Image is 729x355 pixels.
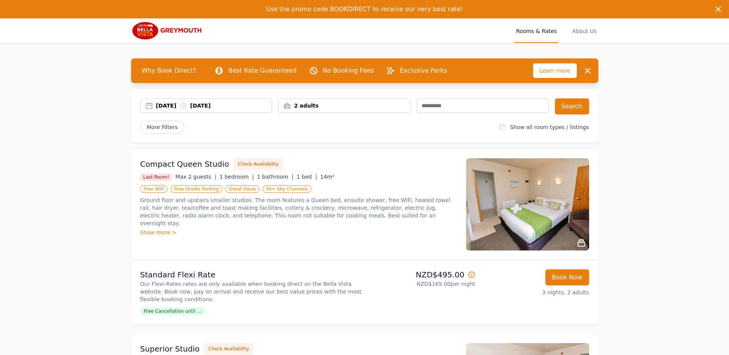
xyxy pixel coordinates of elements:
span: Why Book Direct? [136,63,203,78]
div: Show more > [140,229,457,236]
label: Show all room types / listings [510,124,589,130]
span: 14m² [320,174,334,180]
span: Great Value [225,185,259,193]
button: Check Availability [234,158,283,170]
button: Check Availability [204,343,253,355]
p: NZD$495.00 [368,269,475,280]
span: Free WiFi [140,185,168,193]
span: 1 bedroom | [219,174,254,180]
span: Free Onsite Parking [171,185,222,193]
span: Use the promo code BOOKDIRECT to receive our very best rate! [266,5,463,13]
img: Bella Vista Greymouth [131,22,205,40]
span: 1 bathroom | [257,174,294,180]
span: Free Cancellation until ... [140,307,205,315]
span: 50+ Sky Channels [262,185,312,193]
p: 3 nights, 2 adults [482,289,589,296]
span: Max 2 guests | [175,174,216,180]
h3: Compact Queen Studio [140,159,229,169]
button: Book Now [545,269,589,285]
span: Last Room! [140,173,173,181]
span: 1 bed | [297,174,317,180]
p: No Booking Fees [323,66,374,75]
a: Rooms & Rates [515,18,558,43]
button: Search [555,98,589,114]
span: More Filters [140,121,184,134]
p: Standard Flexi Rate [140,269,362,280]
h3: Superior Studio [140,343,200,354]
div: 2 adults [279,102,410,109]
p: NZD$165.00 per night [368,280,475,288]
span: Learn more [533,63,577,78]
p: Our Flexi-Rates rates are only available when booking direct on the Bella Vista website. Book now... [140,280,362,303]
p: Exclusive Perks [400,66,447,75]
p: Ground floor and upstairs smaller studios. The room features a Queen bed, ensuite shower, free Wi... [140,196,457,227]
p: Best Rate Guaranteed [228,66,296,75]
a: About Us [571,18,598,43]
div: [DATE] [DATE] [156,102,272,109]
